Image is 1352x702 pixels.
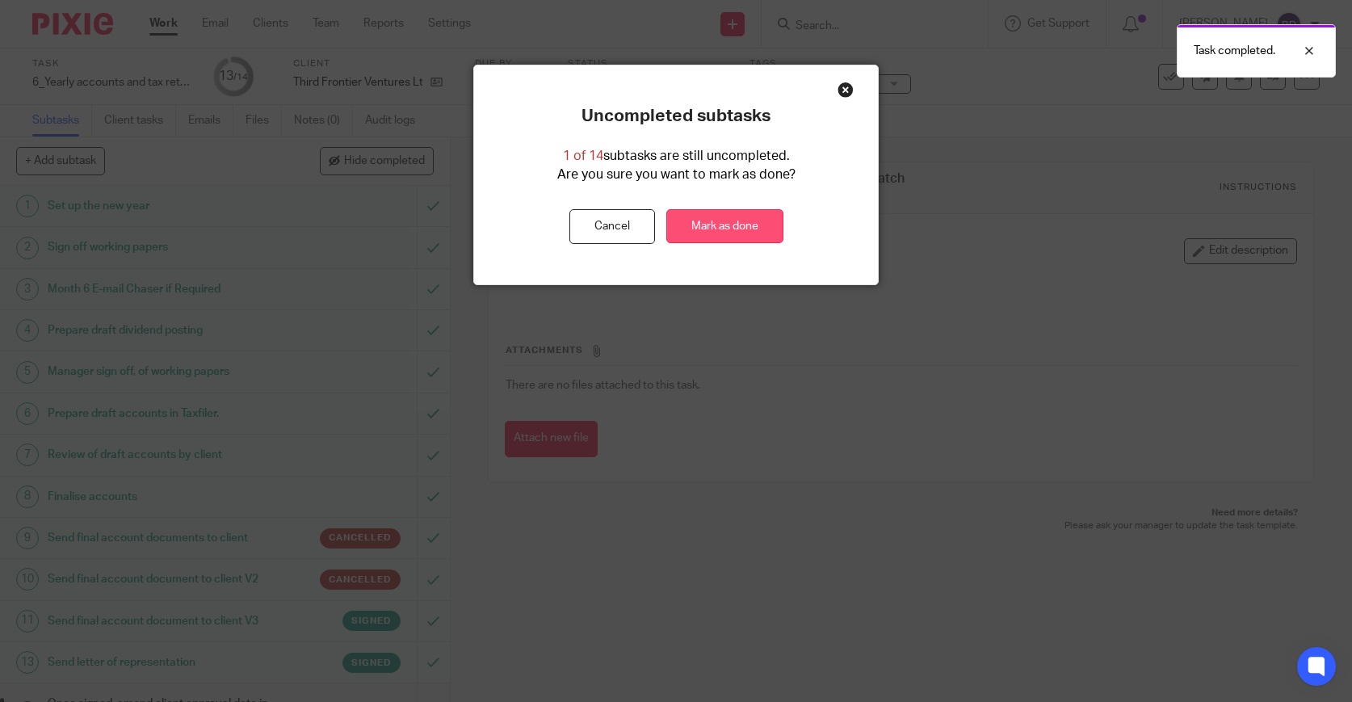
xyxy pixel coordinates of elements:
span: 1 of 14 [563,149,603,162]
p: Task completed. [1194,43,1275,59]
p: Uncompleted subtasks [582,106,770,127]
p: subtasks are still uncompleted. [563,147,790,166]
div: Close this dialog window [838,82,854,98]
p: Are you sure you want to mark as done? [557,166,796,184]
a: Mark as done [666,209,783,244]
button: Cancel [569,209,655,244]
